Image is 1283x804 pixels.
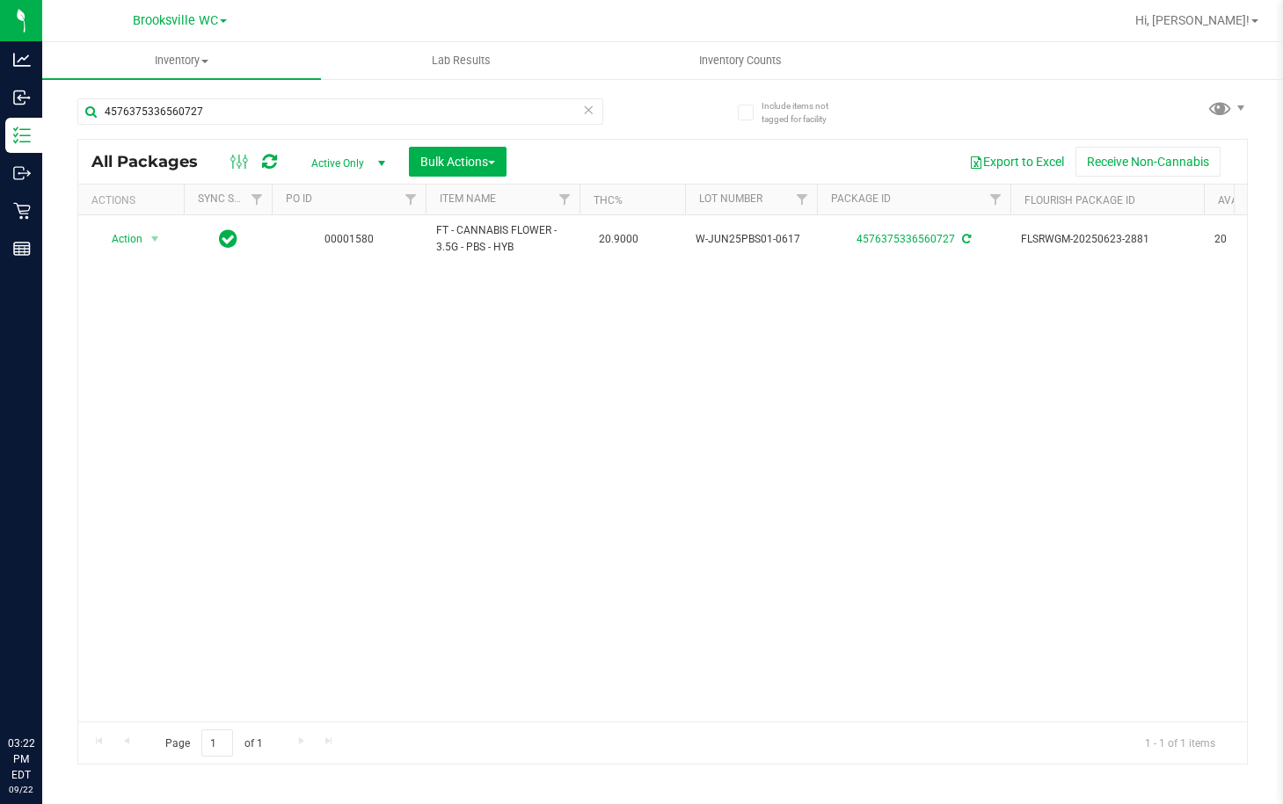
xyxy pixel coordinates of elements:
a: THC% [594,194,623,206]
inline-svg: Retail [13,202,31,220]
button: Receive Non-Cannabis [1075,147,1221,177]
span: FT - CANNABIS FLOWER - 3.5G - PBS - HYB [436,222,569,256]
span: W-JUN25PBS01-0617 [696,231,806,248]
a: Filter [397,185,426,214]
span: In Sync [219,227,237,251]
button: Export to Excel [958,147,1075,177]
a: Available [1218,194,1271,206]
span: FLSRWGM-20250623-2881 [1021,231,1193,248]
span: 20.9000 [590,227,647,252]
a: Filter [550,185,580,214]
inline-svg: Reports [13,240,31,257]
a: Sync Status [198,192,266,205]
a: Filter [243,185,272,214]
span: Inventory [42,53,321,69]
span: Sync from Compliance System [959,233,971,245]
a: PO ID [286,192,312,205]
a: Package ID [831,192,891,205]
input: 1 [201,729,233,757]
span: Action [96,227,143,251]
span: All Packages [91,152,215,171]
span: 1 - 1 of 1 items [1131,729,1229,756]
inline-svg: Outbound [13,164,31,182]
a: 4576375336560727 [857,233,955,245]
inline-svg: Inbound [13,89,31,106]
span: Lab Results [408,53,514,69]
input: Search Package ID, Item Name, SKU, Lot or Part Number... [77,98,603,125]
iframe: Resource center [18,663,70,716]
a: Item Name [440,192,496,205]
a: Inventory Counts [601,42,879,79]
a: Lot Number [699,192,762,205]
a: Filter [788,185,817,214]
span: Clear [582,98,594,121]
a: 00001580 [324,233,374,245]
p: 09/22 [8,783,34,796]
span: Bulk Actions [420,155,495,169]
a: Inventory [42,42,321,79]
inline-svg: Analytics [13,51,31,69]
inline-svg: Inventory [13,127,31,144]
button: Bulk Actions [409,147,507,177]
a: Flourish Package ID [1024,194,1135,206]
span: Page of 1 [150,729,277,757]
span: Inventory Counts [675,53,806,69]
a: Filter [981,185,1010,214]
span: select [144,227,166,251]
span: 20 [1214,231,1281,248]
div: Actions [91,194,177,206]
span: Brooksville WC [133,13,218,28]
a: Lab Results [321,42,600,79]
span: Include items not tagged for facility [762,99,849,126]
p: 03:22 PM EDT [8,735,34,783]
span: Hi, [PERSON_NAME]! [1135,13,1250,27]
